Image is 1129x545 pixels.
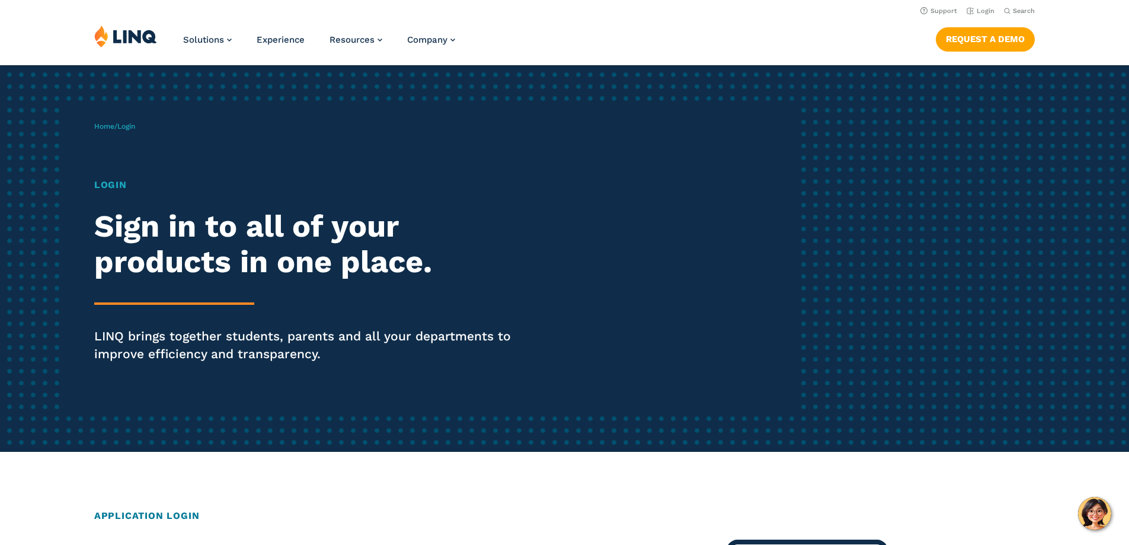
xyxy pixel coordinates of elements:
a: Home [94,122,114,130]
h2: Application Login [94,509,1035,523]
nav: Primary Navigation [183,25,455,64]
a: Request a Demo [936,27,1035,51]
img: LINQ | K‑12 Software [94,25,157,47]
span: Solutions [183,34,224,45]
span: Company [407,34,447,45]
a: Experience [257,34,305,45]
a: Resources [330,34,382,45]
span: Search [1013,7,1035,15]
a: Login [967,7,994,15]
h1: Login [94,178,529,192]
a: Company [407,34,455,45]
h2: Sign in to all of your products in one place. [94,209,529,280]
span: Resources [330,34,375,45]
button: Open Search Bar [1004,7,1035,15]
span: / [94,122,135,130]
nav: Button Navigation [936,25,1035,51]
a: Solutions [183,34,232,45]
span: Login [117,122,135,130]
p: LINQ brings together students, parents and all your departments to improve efficiency and transpa... [94,327,529,363]
button: Hello, have a question? Let’s chat. [1078,497,1111,530]
a: Support [920,7,957,15]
